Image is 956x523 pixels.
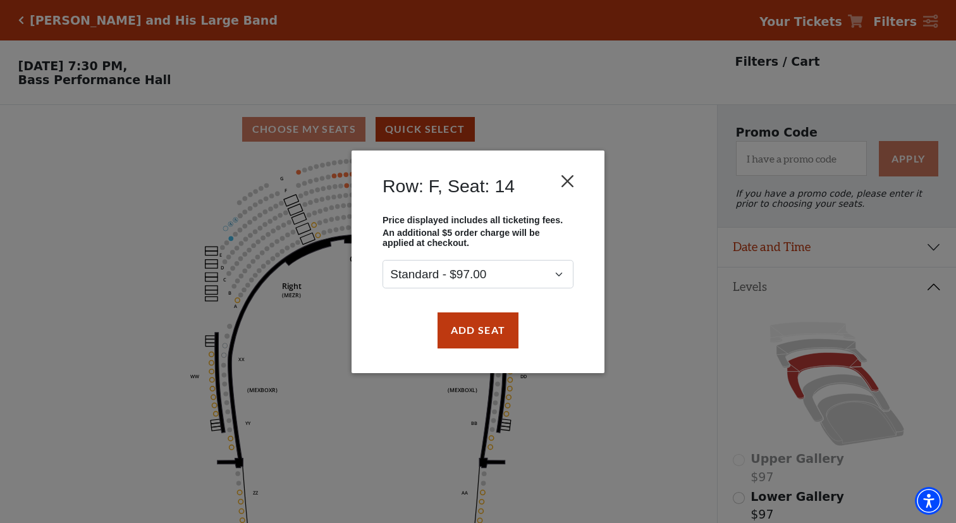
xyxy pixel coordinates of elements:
[383,175,515,197] h4: Row: F, Seat: 14
[915,487,943,515] div: Accessibility Menu
[383,228,573,248] p: An additional $5 order charge will be applied at checkout.
[438,312,518,348] button: Add Seat
[556,169,580,193] button: Close
[383,214,573,225] p: Price displayed includes all ticketing fees.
